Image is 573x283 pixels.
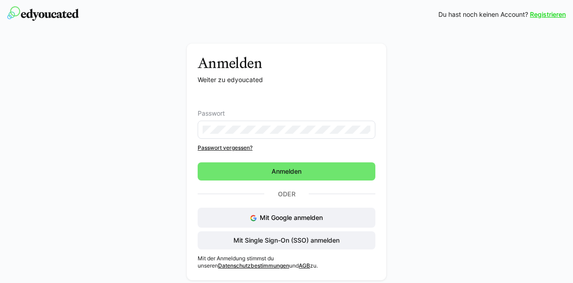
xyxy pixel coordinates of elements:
span: Mit Single Sign-On (SSO) anmelden [232,236,341,245]
h3: Anmelden [198,54,375,72]
p: Oder [264,188,309,200]
span: Du hast noch keinen Account? [438,10,528,19]
p: Mit der Anmeldung stimmst du unseren und zu. [198,255,375,269]
p: Weiter zu edyoucated [198,75,375,84]
button: Anmelden [198,162,375,181]
span: Anmelden [270,167,303,176]
a: Datenschutzbestimmungen [218,262,289,269]
button: Mit Single Sign-On (SSO) anmelden [198,231,375,249]
button: Mit Google anmelden [198,208,375,228]
span: Mit Google anmelden [260,214,323,221]
a: Registrieren [530,10,566,19]
a: Passwort vergessen? [198,144,375,151]
img: edyoucated [7,6,79,21]
a: AGB [299,262,310,269]
span: Passwort [198,110,225,117]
